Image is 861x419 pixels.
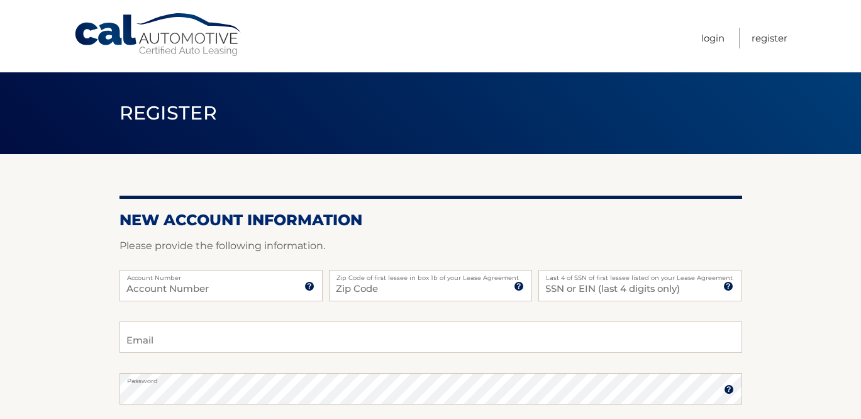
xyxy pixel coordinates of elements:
[723,281,733,291] img: tooltip.svg
[304,281,314,291] img: tooltip.svg
[701,28,725,48] a: Login
[119,270,323,301] input: Account Number
[119,321,742,353] input: Email
[329,270,532,301] input: Zip Code
[752,28,787,48] a: Register
[724,384,734,394] img: tooltip.svg
[119,237,742,255] p: Please provide the following information.
[329,270,532,280] label: Zip Code of first lessee in box 1b of your Lease Agreement
[119,101,218,125] span: Register
[119,270,323,280] label: Account Number
[119,211,742,230] h2: New Account Information
[74,13,243,57] a: Cal Automotive
[538,270,742,301] input: SSN or EIN (last 4 digits only)
[119,373,742,383] label: Password
[538,270,742,280] label: Last 4 of SSN of first lessee listed on your Lease Agreement
[514,281,524,291] img: tooltip.svg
